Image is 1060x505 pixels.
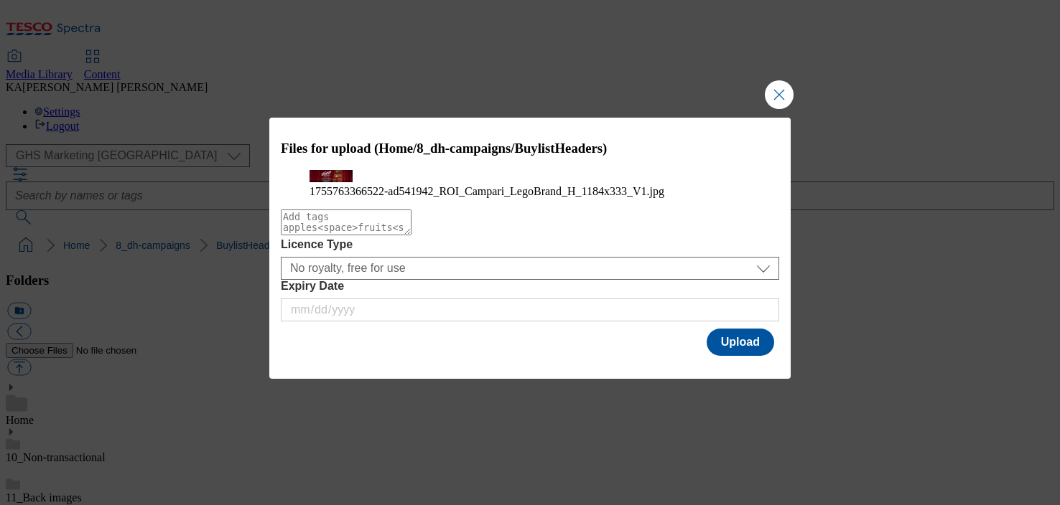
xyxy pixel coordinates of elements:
button: Close Modal [765,80,794,109]
label: Expiry Date [281,280,779,293]
h3: Files for upload (Home/8_dh-campaigns/BuylistHeaders) [281,141,779,156]
img: preview [310,170,353,182]
label: Licence Type [281,238,779,251]
div: Modal [269,118,791,379]
button: Upload [707,329,774,356]
figcaption: 1755763366522-ad541942_ROI_Campari_LegoBrand_H_1184x333_V1.jpg [310,185,750,198]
